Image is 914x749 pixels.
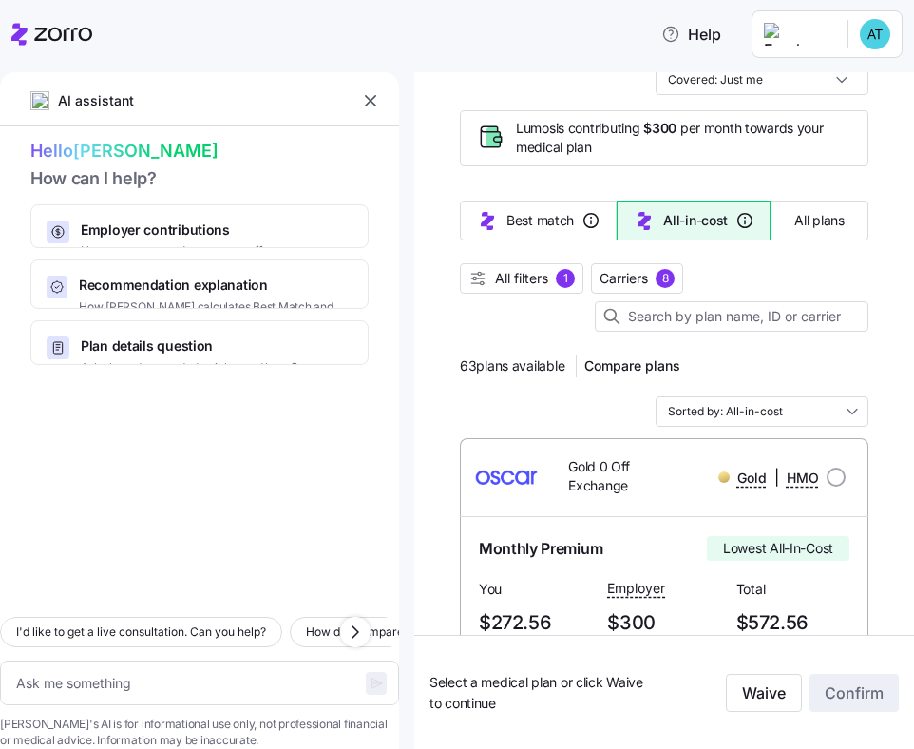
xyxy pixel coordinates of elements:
[661,23,721,46] span: Help
[742,682,786,704] span: Waive
[556,269,575,288] div: 1
[475,454,538,500] img: Oscar
[79,276,352,295] span: Recommendation explanation
[646,15,736,53] button: Help
[290,617,525,647] button: How do I compare plans by total cost?
[479,580,592,599] span: You
[825,682,884,704] span: Confirm
[577,351,688,381] button: Compare plans
[30,91,49,110] img: ai-icon.png
[57,90,135,111] span: AI assistant
[479,537,602,561] span: Monthly Premium
[81,336,306,355] span: Plan details question
[764,23,832,46] img: Employer logo
[737,469,767,488] span: Gold
[306,623,509,642] span: How do I compare plans by total cost?
[736,580,849,599] span: Total
[568,457,688,496] span: Gold 0 Off Exchange
[429,672,657,713] span: Select a medical plan or click Waive to continue
[584,356,680,375] span: Compare plans
[656,269,675,288] div: 8
[30,165,369,193] span: How can I help?
[787,469,819,488] span: HMO
[656,396,868,427] input: Order by dropdown
[591,263,683,294] button: Carriers8
[479,607,592,639] span: $272.56
[794,211,844,230] span: All plans
[495,269,548,288] span: All filters
[79,299,352,332] span: How [PERSON_NAME] calculates Best Match and All-In-Cost
[600,269,648,288] span: Carriers
[607,607,720,639] span: $300
[16,623,266,642] span: I'd like to get a live consultation. Can you help?
[643,119,676,138] span: $300
[663,211,728,230] span: All-in-cost
[723,539,833,558] span: Lowest All-In-Cost
[595,301,868,332] input: Search by plan name, ID or carrier
[81,360,306,376] span: Ask about doctors, deductibles, and benefits
[718,466,819,490] div: |
[81,243,334,259] span: How your company's payments affect your costs
[607,579,665,598] span: Employer
[460,356,564,375] span: 63 plans available
[736,607,849,639] span: $572.56
[726,674,802,712] button: Waive
[460,263,583,294] button: All filters1
[809,674,899,712] button: Confirm
[81,221,334,240] span: Employer contributions
[860,19,890,49] img: 119da9b09e10e96eb69a6652d8b44c65
[506,211,574,230] span: Best match
[30,138,369,165] span: Hello [PERSON_NAME]
[516,119,852,158] span: Lumos is contributing per month towards your medical plan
